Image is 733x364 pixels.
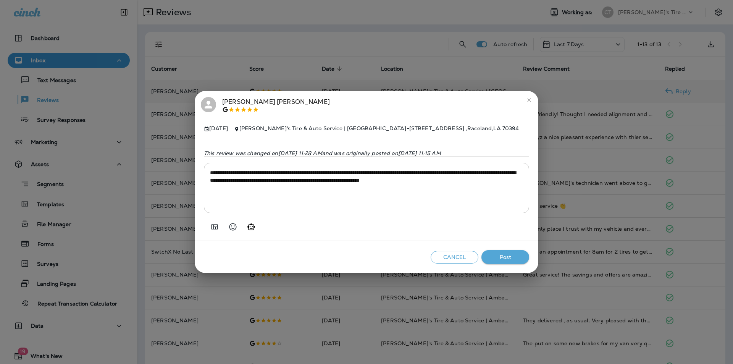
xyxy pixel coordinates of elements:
button: Post [481,250,529,264]
span: [DATE] [204,125,228,132]
button: Add in a premade template [207,219,222,235]
button: close [523,94,535,106]
p: This review was changed on [DATE] 11:28 AM [204,150,529,156]
button: Generate AI response [244,219,259,235]
span: [PERSON_NAME]'s Tire & Auto Service | [GEOGRAPHIC_DATA] - [STREET_ADDRESS] , Raceland , LA 70394 [239,125,519,132]
button: Select an emoji [225,219,241,235]
span: and was originally posted on [DATE] 11:15 AM [322,150,441,157]
button: Cancel [431,251,478,264]
div: [PERSON_NAME] [PERSON_NAME] [222,97,330,113]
